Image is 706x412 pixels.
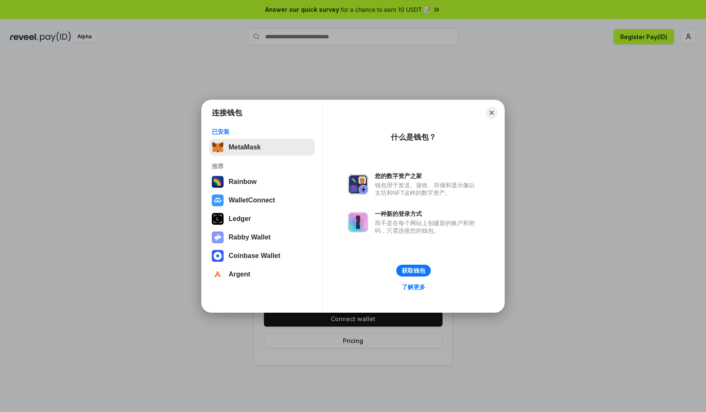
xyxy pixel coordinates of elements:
[375,172,479,180] div: 您的数字资产之家
[229,271,250,278] div: Argent
[348,174,368,194] img: svg+xml,%3Csvg%20xmlns%3D%22http%3A%2F%2Fwww.w3.org%2F2000%2Fsvg%22%20fill%3D%22none%22%20viewBox...
[209,229,315,246] button: Rabby Wallet
[212,176,224,188] img: svg+xml,%3Csvg%20width%3D%22120%22%20height%3D%22120%22%20viewBox%3D%220%200%20120%20120%22%20fil...
[229,234,271,241] div: Rabby Wallet
[212,194,224,206] img: svg+xml,%3Csvg%20width%3D%2228%22%20height%3D%2228%22%20viewBox%3D%220%200%2028%2028%22%20fill%3D...
[229,215,251,223] div: Ledger
[212,162,312,170] div: 推荐
[229,252,280,260] div: Coinbase Wallet
[212,108,242,118] h1: 连接钱包
[396,265,431,276] button: 获取钱包
[375,181,479,197] div: 钱包用于发送、接收、存储和显示像以太坊和NFT这样的数字资产。
[209,266,315,283] button: Argent
[229,144,261,151] div: MetaMask
[229,197,275,204] div: WalletConnect
[212,231,224,243] img: svg+xml,%3Csvg%20xmlns%3D%22http%3A%2F%2Fwww.w3.org%2F2000%2Fsvg%22%20fill%3D%22none%22%20viewBox...
[212,213,224,225] img: svg+xml,%3Csvg%20xmlns%3D%22http%3A%2F%2Fwww.w3.org%2F2000%2Fsvg%22%20width%3D%2228%22%20height%3...
[212,250,224,262] img: svg+xml,%3Csvg%20width%3D%2228%22%20height%3D%2228%22%20viewBox%3D%220%200%2028%2028%22%20fill%3D...
[402,283,425,291] div: 了解更多
[212,128,312,136] div: 已安装
[391,132,436,142] div: 什么是钱包？
[209,173,315,190] button: Rainbow
[209,247,315,264] button: Coinbase Wallet
[212,268,224,280] img: svg+xml,%3Csvg%20width%3D%2228%22%20height%3D%2228%22%20viewBox%3D%220%200%2028%2028%22%20fill%3D...
[402,267,425,274] div: 获取钱包
[209,139,315,156] button: MetaMask
[229,178,257,186] div: Rainbow
[486,107,498,119] button: Close
[209,192,315,209] button: WalletConnect
[397,282,430,292] a: 了解更多
[209,210,315,227] button: Ledger
[375,210,479,218] div: 一种新的登录方式
[375,219,479,234] div: 而不是在每个网站上创建新的账户和密码，只需连接您的钱包。
[348,212,368,232] img: svg+xml,%3Csvg%20xmlns%3D%22http%3A%2F%2Fwww.w3.org%2F2000%2Fsvg%22%20fill%3D%22none%22%20viewBox...
[212,141,224,153] img: svg+xml,%3Csvg%20fill%3D%22none%22%20height%3D%2233%22%20viewBox%3D%220%200%2035%2033%22%20width%...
